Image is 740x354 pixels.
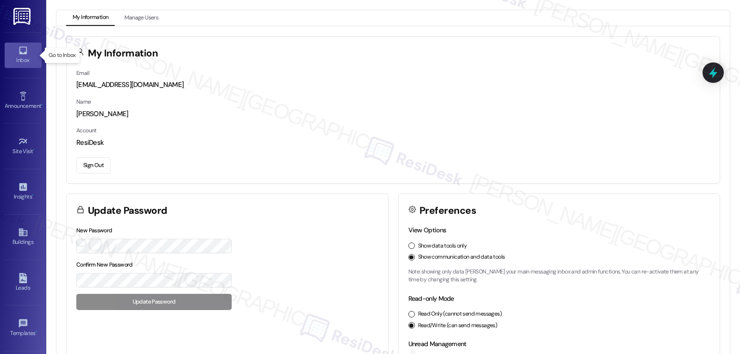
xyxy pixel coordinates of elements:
[408,294,454,303] label: Read-only Mode
[418,310,502,318] label: Read Only (cannot send messages)
[418,322,498,330] label: Read/Write (can send messages)
[5,43,42,68] a: Inbox
[5,224,42,249] a: Buildings
[76,227,112,234] label: New Password
[408,268,710,284] p: Note: showing only data [PERSON_NAME] your main messaging inbox and admin functions. You can re-a...
[76,69,89,77] label: Email
[13,8,32,25] img: ResiDesk Logo
[32,192,33,199] span: •
[33,147,35,153] span: •
[76,261,133,268] label: Confirm New Password
[418,242,467,250] label: Show data tools only
[49,51,75,59] p: Go to Inbox
[76,127,97,134] label: Account
[418,253,505,261] label: Show communication and data tools
[88,49,158,58] h3: My Information
[36,329,37,335] span: •
[5,179,42,204] a: Insights •
[5,134,42,159] a: Site Visit •
[408,340,467,348] label: Unread Management
[5,270,42,295] a: Leads
[408,226,446,234] label: View Options
[41,101,43,108] span: •
[76,157,111,174] button: Sign Out
[76,98,91,106] label: Name
[419,206,476,216] h3: Preferences
[5,316,42,341] a: Templates •
[66,10,115,26] button: My Information
[76,138,710,148] div: ResiDesk
[76,80,710,90] div: [EMAIL_ADDRESS][DOMAIN_NAME]
[118,10,165,26] button: Manage Users
[76,109,710,119] div: [PERSON_NAME]
[88,206,167,216] h3: Update Password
